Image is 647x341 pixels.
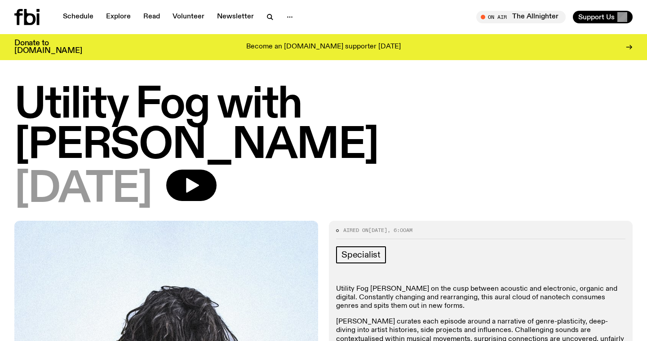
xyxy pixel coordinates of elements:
a: Read [138,11,165,23]
span: [DATE] [368,227,387,234]
span: Specialist [341,250,381,260]
span: Support Us [578,13,615,21]
a: Newsletter [212,11,259,23]
button: On AirThe Allnighter [476,11,566,23]
span: , 6:00am [387,227,412,234]
a: Explore [101,11,136,23]
a: Schedule [58,11,99,23]
a: Volunteer [167,11,210,23]
span: [DATE] [14,170,152,210]
h3: Donate to [DOMAIN_NAME] [14,39,82,55]
span: Tune in live [486,13,561,20]
a: Specialist [336,246,386,263]
h1: Utility Fog with [PERSON_NAME] [14,85,633,166]
button: Support Us [573,11,633,23]
span: Aired on [343,227,368,234]
p: Utility Fog [PERSON_NAME] on the cusp between acoustic and electronic, organic and digital. Const... [336,285,625,311]
p: Become an [DOMAIN_NAME] supporter [DATE] [246,43,401,51]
